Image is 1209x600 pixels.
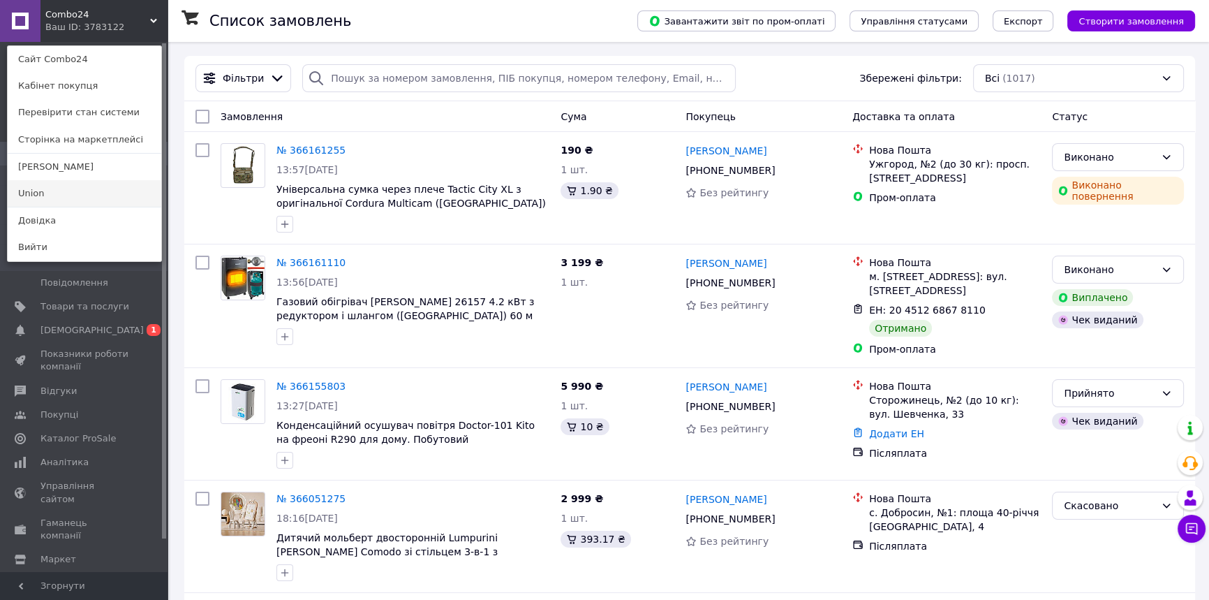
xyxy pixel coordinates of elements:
span: Фільтри [223,71,264,85]
div: Нова Пошта [869,143,1041,157]
span: Без рейтингу [699,423,769,434]
span: 1 [147,324,161,336]
a: Універсальна сумка через плече Tactic City XL з оригінальної Cordura Multicam ([GEOGRAPHIC_DATA]) [276,184,546,209]
div: Нова Пошта [869,256,1041,270]
div: Нова Пошта [869,492,1041,506]
div: [PHONE_NUMBER] [683,509,778,529]
span: 18:16[DATE] [276,513,338,524]
span: Без рейтингу [699,187,769,198]
div: Сторожинець, №2 (до 10 кг): вул. Шевченка, 33 [869,393,1041,421]
a: Вийти [8,234,161,261]
button: Завантажити звіт по пром-оплаті [637,10,836,31]
div: Післяплата [869,539,1041,553]
button: Чат з покупцем [1178,515,1206,543]
span: Замовлення [221,111,283,122]
a: Додати ЕН [869,428,924,439]
a: Фото товару [221,492,265,536]
div: м. [STREET_ADDRESS]: вул. [STREET_ADDRESS] [869,270,1041,298]
div: Прийнято [1064,386,1155,401]
a: Конденсаційний осушувач повітря Doctor-101 Kito на фреоні R290 для дому. Побутовий вологопоглинач з [276,420,535,459]
div: Пром-оплата [869,342,1041,356]
a: Довідка [8,207,161,234]
a: Дитячий мольберт двосторонній Lumpurini [PERSON_NAME] Comodo зі стільцем 3-в-1 з регулюванням вис... [276,532,498,571]
span: Завантажити звіт по пром-оплаті [648,15,824,27]
span: Повідомлення [40,277,108,289]
a: Сайт Combo24 [8,46,161,73]
span: Покупець [685,111,735,122]
div: [PHONE_NUMBER] [683,397,778,416]
a: Фото товару [221,143,265,188]
a: Газовий обігрівач [PERSON_NAME] 26157 4.2 кВт з редуктором і шлангом ([GEOGRAPHIC_DATA]) 60 м [276,296,534,321]
span: (1017) [1002,73,1035,84]
div: Виконано повернення [1052,177,1184,205]
div: Чек виданий [1052,413,1143,430]
a: [PERSON_NAME] [685,380,766,394]
div: Чек виданий [1052,312,1143,328]
div: 1.90 ₴ [561,182,618,199]
div: Ваш ID: 3783122 [45,21,104,34]
span: Всі [985,71,1000,85]
a: [PERSON_NAME] [685,492,766,506]
div: Нова Пошта [869,379,1041,393]
span: 2 999 ₴ [561,493,603,504]
div: 10 ₴ [561,418,609,435]
span: Без рейтингу [699,536,769,547]
span: Cума [561,111,586,122]
div: Пром-оплата [869,191,1041,205]
span: [DEMOGRAPHIC_DATA] [40,324,144,337]
span: 1 шт. [561,513,588,524]
span: 1 шт. [561,164,588,175]
span: Доставка та оплата [852,111,955,122]
h1: Список замовлень [209,13,351,29]
a: Фото товару [221,256,265,300]
img: Фото товару [221,256,265,300]
a: [PERSON_NAME] [8,154,161,180]
div: Післяплата [869,446,1041,460]
a: № 366161110 [276,257,346,268]
button: Управління статусами [850,10,979,31]
span: 1 шт. [561,400,588,411]
span: Управління сайтом [40,480,129,505]
span: Маркет [40,553,76,566]
span: Combo24 [45,8,150,21]
img: Фото товару [221,492,265,536]
span: 13:57[DATE] [276,164,338,175]
span: 1 шт. [561,277,588,288]
div: [PHONE_NUMBER] [683,161,778,180]
button: Експорт [993,10,1054,31]
div: с. Добросин, №1: площа 40-річчя [GEOGRAPHIC_DATA], 4 [869,506,1041,534]
span: 190 ₴ [561,145,593,156]
div: Виплачено [1052,289,1133,306]
img: Фото товару [231,144,254,187]
a: Кабінет покупця [8,73,161,99]
div: [PHONE_NUMBER] [683,273,778,293]
a: [PERSON_NAME] [685,144,766,158]
a: № 366051275 [276,493,346,504]
span: Каталог ProSale [40,432,116,445]
span: Без рейтингу [699,300,769,311]
div: Скасовано [1064,498,1155,513]
button: Створити замовлення [1067,10,1195,31]
span: Експорт [1004,16,1043,27]
div: Ужгород, №2 (до 30 кг): просп. [STREET_ADDRESS] [869,157,1041,185]
span: 5 990 ₴ [561,381,603,392]
a: № 366161255 [276,145,346,156]
span: Відгуки [40,385,77,397]
a: Фото товару [221,379,265,424]
span: 3 199 ₴ [561,257,603,268]
input: Пошук за номером замовлення, ПІБ покупця, номером телефону, Email, номером накладної [302,64,735,92]
span: 13:56[DATE] [276,277,338,288]
span: ЕН: 20 4512 6867 8110 [869,305,986,316]
span: Статус [1052,111,1088,122]
span: Покупці [40,409,78,421]
img: Фото товару [221,380,265,423]
span: Створити замовлення [1078,16,1184,27]
a: [PERSON_NAME] [685,256,766,270]
a: Створити замовлення [1053,15,1195,26]
a: Сторінка на маркетплейсі [8,126,161,153]
span: Збережені фільтри: [859,71,961,85]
